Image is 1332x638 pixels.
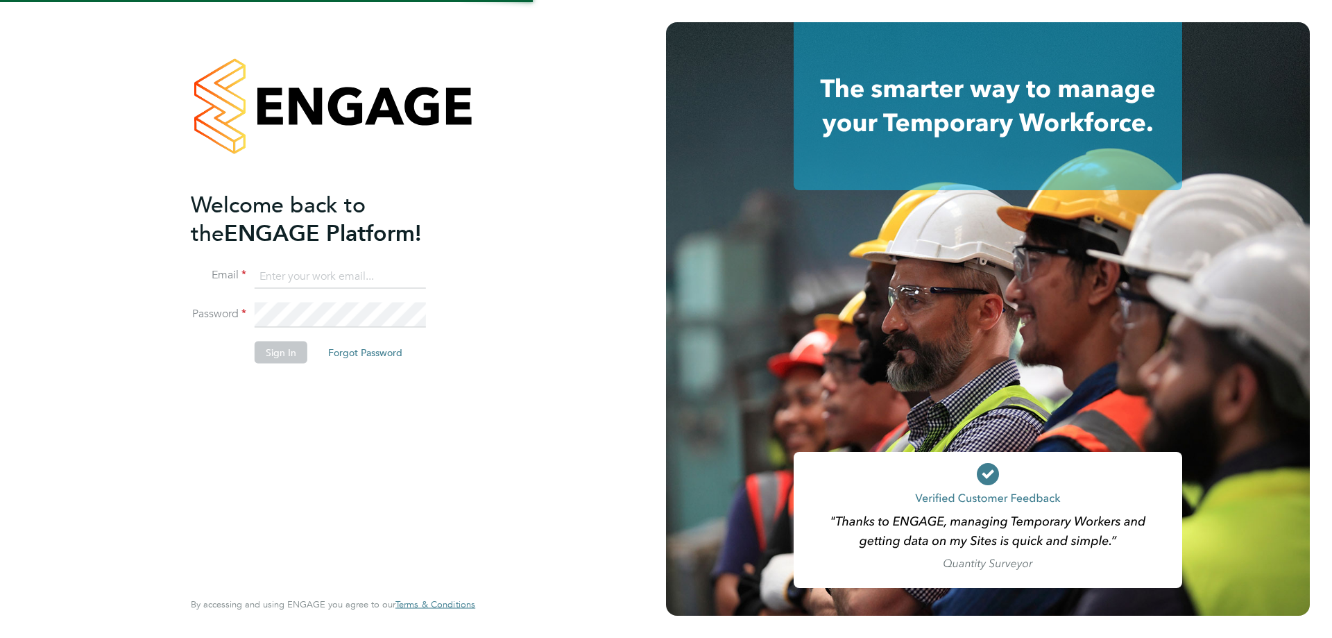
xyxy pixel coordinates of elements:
span: Welcome back to the [191,191,366,246]
input: Enter your work email... [255,264,426,289]
span: By accessing and using ENGAGE you agree to our [191,598,475,610]
h2: ENGAGE Platform! [191,190,461,247]
button: Sign In [255,342,307,364]
span: Terms & Conditions [395,598,475,610]
button: Forgot Password [317,342,413,364]
a: Terms & Conditions [395,599,475,610]
label: Email [191,268,246,283]
label: Password [191,307,246,321]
